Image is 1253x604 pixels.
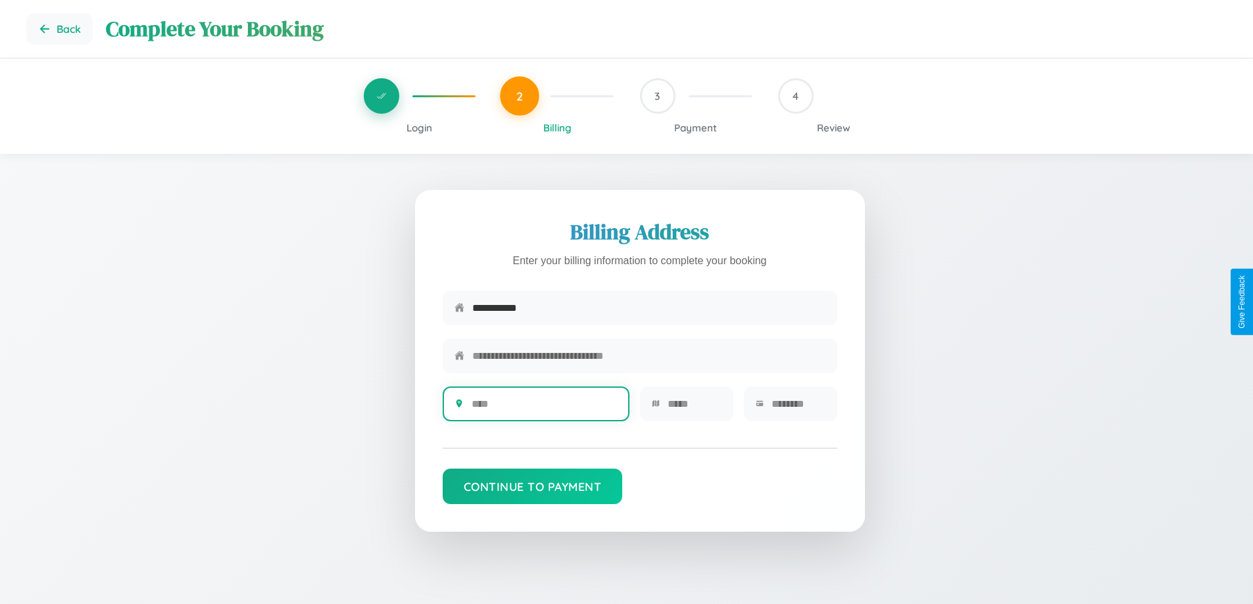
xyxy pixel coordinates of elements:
span: 3 [654,89,660,103]
h2: Billing Address [443,218,837,246]
span: Payment [674,122,717,134]
span: Billing [543,122,572,134]
button: Go back [26,13,93,45]
span: Review [817,122,850,134]
p: Enter your billing information to complete your booking [443,252,837,271]
button: Continue to Payment [443,469,623,504]
div: Give Feedback [1237,275,1246,329]
span: 4 [793,89,798,103]
span: Login [406,122,432,134]
span: 2 [516,89,523,103]
h1: Complete Your Booking [106,14,1227,43]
